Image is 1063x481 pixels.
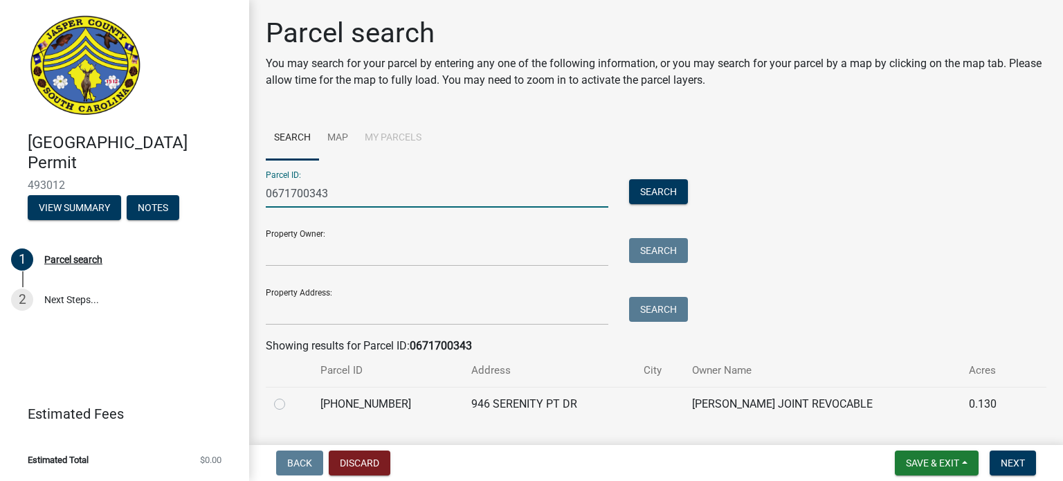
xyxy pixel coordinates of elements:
button: Search [629,297,688,322]
button: Search [629,238,688,263]
h4: [GEOGRAPHIC_DATA] Permit [28,133,238,173]
th: Owner Name [684,354,961,387]
img: Jasper County, South Carolina [28,15,143,118]
td: [PHONE_NUMBER] [312,387,463,421]
a: Estimated Fees [11,400,227,428]
td: 0.130 [961,387,1023,421]
div: Showing results for Parcel ID: [266,338,1046,354]
button: Save & Exit [895,451,979,475]
th: Address [463,354,635,387]
button: Notes [127,195,179,220]
button: Search [629,179,688,204]
p: You may search for your parcel by entering any one of the following information, or you may searc... [266,55,1046,89]
span: Next [1001,457,1025,469]
strong: 0671700343 [410,339,472,352]
th: Acres [961,354,1023,387]
wm-modal-confirm: Summary [28,203,121,214]
wm-modal-confirm: Notes [127,203,179,214]
button: View Summary [28,195,121,220]
button: Back [276,451,323,475]
a: Search [266,116,319,161]
a: Map [319,116,356,161]
button: Discard [329,451,390,475]
span: $0.00 [200,455,221,464]
span: Back [287,457,312,469]
div: 1 [11,248,33,271]
span: Estimated Total [28,455,89,464]
span: Save & Exit [906,457,959,469]
h1: Parcel search [266,17,1046,50]
div: 2 [11,289,33,311]
th: Parcel ID [312,354,463,387]
span: 493012 [28,179,221,192]
div: Parcel search [44,255,102,264]
button: Next [990,451,1036,475]
td: [PERSON_NAME] JOINT REVOCABLE [684,387,961,421]
td: 946 SERENITY PT DR [463,387,635,421]
th: City [635,354,684,387]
